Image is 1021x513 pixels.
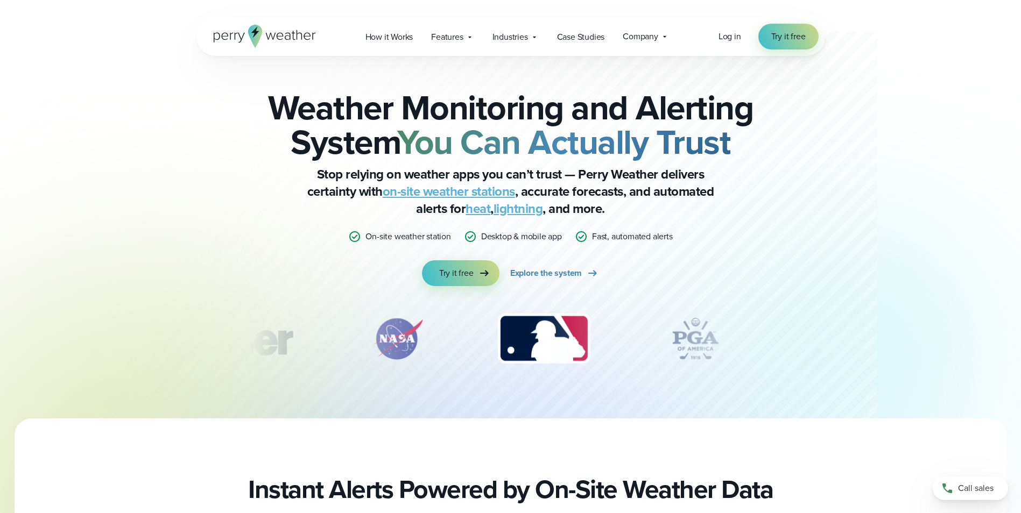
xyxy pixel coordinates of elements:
a: Log in [719,30,741,43]
p: Fast, automated alerts [592,230,673,243]
strong: You Can Actually Trust [397,117,730,167]
span: Try it free [439,267,474,280]
img: NASA.svg [360,312,435,366]
img: Turner-Construction_1.svg [155,312,308,366]
img: MLB.svg [487,312,601,366]
h2: Weather Monitoring and Alerting System [250,90,771,159]
span: Industries [492,31,528,44]
img: PGA.svg [652,312,738,366]
span: Company [623,30,658,43]
a: heat [466,199,490,218]
div: 4 of 12 [652,312,738,366]
a: How it Works [356,26,423,48]
div: slideshow [250,312,771,371]
span: Call sales [958,482,994,495]
a: lightning [494,199,543,218]
div: 3 of 12 [487,312,601,366]
a: Call sales [933,476,1008,500]
a: on-site weather stations [383,182,515,201]
a: Explore the system [510,260,599,286]
div: 1 of 12 [155,312,308,366]
h2: Instant Alerts Powered by On-Site Weather Data [248,474,773,504]
a: Try it free [422,260,499,286]
p: Desktop & mobile app [481,230,562,243]
span: How it Works [365,31,413,44]
a: Case Studies [548,26,614,48]
div: 2 of 12 [360,312,435,366]
span: Features [431,31,463,44]
span: Explore the system [510,267,582,280]
p: On-site weather station [365,230,450,243]
span: Case Studies [557,31,605,44]
p: Stop relying on weather apps you can’t trust — Perry Weather delivers certainty with , accurate f... [295,166,726,217]
a: Try it free [758,24,819,49]
span: Try it free [771,30,806,43]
